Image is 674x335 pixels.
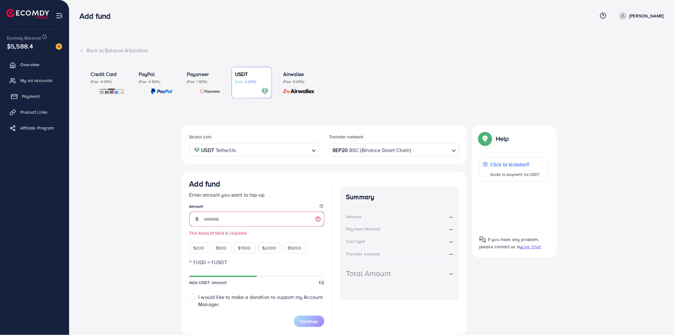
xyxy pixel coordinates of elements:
[187,79,220,84] p: (Fee: 1.00%)
[449,250,453,257] strong: --
[194,147,200,153] img: coin
[5,90,64,103] a: Payment
[151,88,172,95] img: card
[216,245,227,251] span: $500
[329,143,459,156] div: Search for option
[99,88,124,95] img: card
[522,243,541,250] span: Live Chat
[6,9,49,19] img: logo
[79,11,116,21] h3: Add fund
[139,79,172,84] p: (Fee: 4.50%)
[346,193,453,201] h4: Summary
[189,191,324,199] p: Enter amount you want to top-up
[56,43,62,50] img: image
[56,12,63,19] img: menu
[480,236,539,250] span: If you have any problem, please contact us by
[20,77,53,84] span: My ad accounts
[189,134,212,140] label: Select coin
[412,145,449,155] input: Search for option
[480,133,491,144] img: Popup guide
[329,134,364,140] label: Transfer network
[346,226,380,232] div: Payment Method
[281,88,317,95] img: card
[630,12,664,20] p: [PERSON_NAME]
[91,79,124,84] p: (Fee: 4.00%)
[5,58,64,71] a: Overview
[20,125,54,131] span: Affiliate Program
[283,70,317,78] p: Airwallex
[5,122,64,134] a: Affiliate Program
[616,12,664,20] a: [PERSON_NAME]
[333,146,348,155] strong: BEP20
[20,61,39,68] span: Overview
[263,245,277,251] span: $2000
[187,70,220,78] p: Payoneer
[288,245,302,251] span: $5000
[491,171,540,178] p: Guide to payment via USDT
[235,70,269,78] p: USDT
[91,70,124,78] p: Credit Card
[198,294,323,308] span: I would like to make a donation to support my Account Manager.
[189,279,227,286] span: Add USDT amount
[235,79,269,84] p: (Fee: 0.00%)
[189,230,324,236] small: The Amount field is required
[194,245,205,251] span: $200
[449,238,453,245] strong: --
[238,145,309,155] input: Search for option
[189,143,319,156] div: Search for option
[449,270,453,277] strong: --
[189,258,324,266] p: ~ 1 USD = 1 USDT
[189,204,324,212] legend: Amount
[7,35,41,41] span: Ecomdy Balance
[294,316,324,327] button: Continue
[216,146,236,155] span: TetherUs
[139,70,172,78] p: PayPal
[79,47,664,54] div: Back to Balance Allocation
[5,106,64,118] a: Product Links
[283,79,317,84] p: (Fee: 0.00%)
[349,146,411,155] span: BSC (Binance Smart Chain)
[261,88,269,95] img: card
[480,237,486,243] img: Popup guide
[496,135,509,142] p: Help
[319,279,324,286] span: 1/2
[346,213,362,220] div: Amount
[346,251,381,257] div: Transfer network
[647,307,669,330] iframe: Chat
[20,109,48,115] span: Product Links
[22,93,40,99] span: Payment
[491,161,540,168] p: Click to kickstart!
[346,238,366,244] div: Coin type
[449,225,453,233] strong: --
[189,179,220,188] h3: Add fund
[5,74,64,87] a: My ad accounts
[200,88,220,95] img: card
[346,268,391,279] div: Total Amount
[300,318,318,325] span: Continue
[449,213,453,220] strong: --
[7,41,33,51] span: $5,588.4
[201,146,214,155] strong: USDT
[238,245,251,251] span: $1000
